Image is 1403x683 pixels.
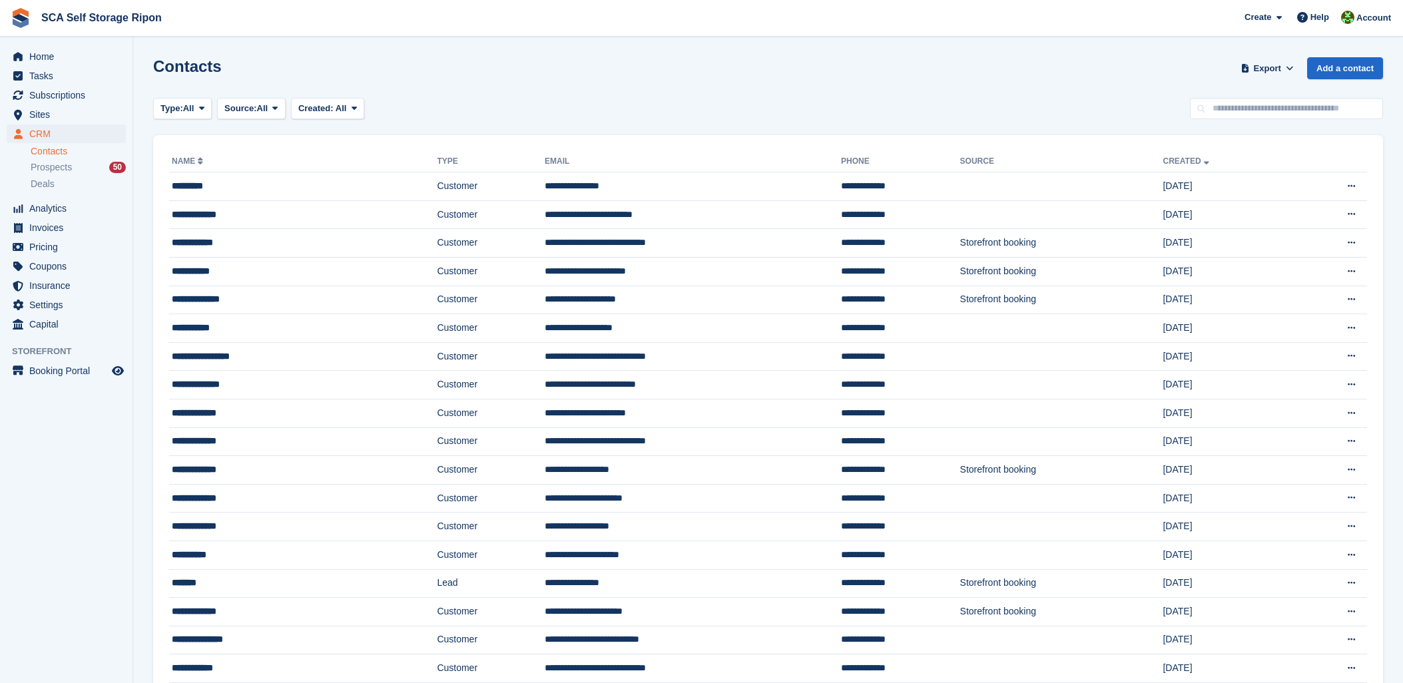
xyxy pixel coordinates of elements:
[1341,11,1354,24] img: Kelly Neesham
[1163,257,1292,286] td: [DATE]
[437,371,545,399] td: Customer
[336,103,347,113] span: All
[437,598,545,626] td: Customer
[1163,200,1292,229] td: [DATE]
[110,363,126,379] a: Preview store
[437,342,545,371] td: Customer
[183,102,194,115] span: All
[153,98,212,120] button: Type: All
[437,151,545,172] th: Type
[29,257,109,276] span: Coupons
[29,361,109,380] span: Booking Portal
[1254,62,1281,75] span: Export
[1163,626,1292,654] td: [DATE]
[29,124,109,143] span: CRM
[1163,427,1292,456] td: [DATE]
[109,162,126,173] div: 50
[437,456,545,485] td: Customer
[11,8,31,28] img: stora-icon-8386f47178a22dfd0bd8f6a31ec36ba5ce8667c1dd55bd0f319d3a0aa187defe.svg
[1163,399,1292,427] td: [DATE]
[960,286,1163,314] td: Storefront booking
[160,102,183,115] span: Type:
[1163,229,1292,258] td: [DATE]
[437,172,545,201] td: Customer
[31,160,126,174] a: Prospects 50
[545,151,841,172] th: Email
[153,57,222,75] h1: Contacts
[841,151,960,172] th: Phone
[217,98,286,120] button: Source: All
[437,654,545,683] td: Customer
[1163,456,1292,485] td: [DATE]
[437,626,545,654] td: Customer
[29,105,109,124] span: Sites
[7,105,126,124] a: menu
[437,286,545,314] td: Customer
[1163,342,1292,371] td: [DATE]
[7,315,126,334] a: menu
[1163,314,1292,343] td: [DATE]
[172,156,206,166] a: Name
[31,145,126,158] a: Contacts
[298,103,334,113] span: Created:
[7,218,126,237] a: menu
[1163,569,1292,598] td: [DATE]
[29,218,109,237] span: Invoices
[1238,57,1296,79] button: Export
[31,177,126,191] a: Deals
[1307,57,1383,79] a: Add a contact
[31,178,55,190] span: Deals
[36,7,167,29] a: SCA Self Storage Ripon
[1310,11,1329,24] span: Help
[1163,484,1292,513] td: [DATE]
[960,151,1163,172] th: Source
[960,229,1163,258] td: Storefront booking
[437,314,545,343] td: Customer
[7,124,126,143] a: menu
[960,598,1163,626] td: Storefront booking
[1163,156,1211,166] a: Created
[1163,172,1292,201] td: [DATE]
[29,199,109,218] span: Analytics
[7,238,126,256] a: menu
[291,98,364,120] button: Created: All
[12,345,133,358] span: Storefront
[1163,371,1292,399] td: [DATE]
[1163,286,1292,314] td: [DATE]
[960,569,1163,598] td: Storefront booking
[1163,513,1292,541] td: [DATE]
[7,86,126,105] a: menu
[1163,654,1292,683] td: [DATE]
[960,456,1163,485] td: Storefront booking
[224,102,256,115] span: Source:
[437,200,545,229] td: Customer
[7,47,126,66] a: menu
[1163,598,1292,626] td: [DATE]
[437,257,545,286] td: Customer
[29,86,109,105] span: Subscriptions
[29,238,109,256] span: Pricing
[437,484,545,513] td: Customer
[29,67,109,85] span: Tasks
[7,361,126,380] a: menu
[29,276,109,295] span: Insurance
[7,276,126,295] a: menu
[7,296,126,314] a: menu
[7,199,126,218] a: menu
[7,257,126,276] a: menu
[7,67,126,85] a: menu
[437,513,545,541] td: Customer
[437,569,545,598] td: Lead
[257,102,268,115] span: All
[31,161,72,174] span: Prospects
[1245,11,1271,24] span: Create
[1163,541,1292,569] td: [DATE]
[960,257,1163,286] td: Storefront booking
[29,47,109,66] span: Home
[29,296,109,314] span: Settings
[437,229,545,258] td: Customer
[1356,11,1391,25] span: Account
[437,541,545,569] td: Customer
[437,399,545,427] td: Customer
[29,315,109,334] span: Capital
